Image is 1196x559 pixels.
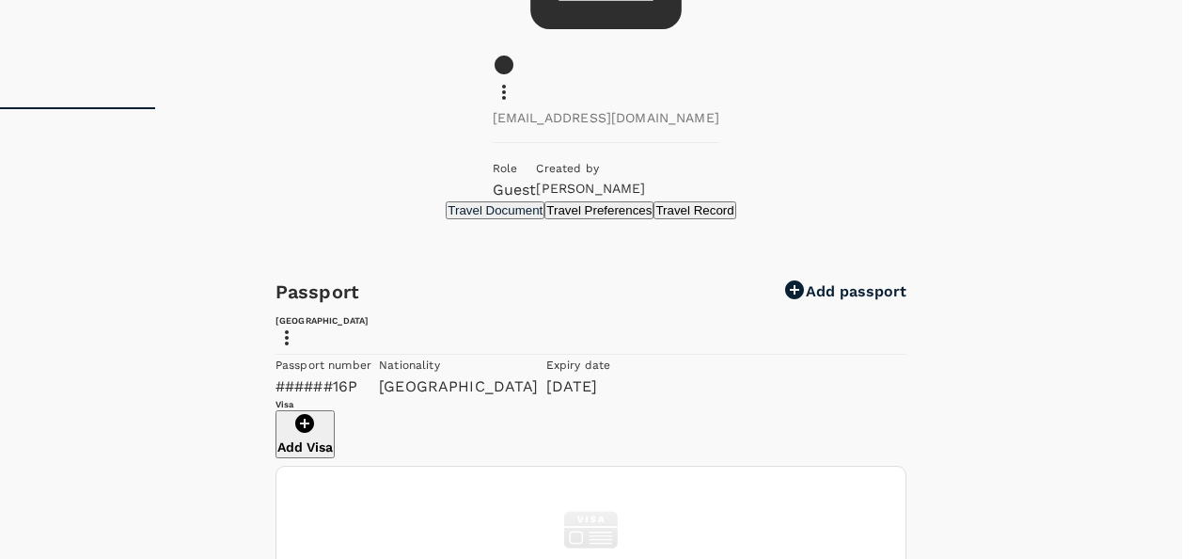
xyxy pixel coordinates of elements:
[536,162,599,175] span: Created by
[493,179,537,201] p: Guest
[446,201,544,219] button: Travel Document
[275,277,359,307] h6: Passport
[379,359,440,372] span: Nationality
[546,375,611,398] p: [DATE]
[783,279,906,305] button: Add passport
[536,179,645,198] p: [PERSON_NAME]
[546,359,611,372] span: Expiry date
[653,201,735,219] button: Travel Record
[275,359,371,372] span: Passport number
[277,438,333,456] p: Add Visa
[493,162,518,175] span: Role
[493,110,719,125] span: [EMAIL_ADDRESS][DOMAIN_NAME]
[379,375,539,398] p: [GEOGRAPHIC_DATA]
[275,314,906,327] h6: [GEOGRAPHIC_DATA]
[544,201,653,219] button: Travel Preferences
[275,375,371,398] p: ######16P
[275,398,906,410] h6: Visa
